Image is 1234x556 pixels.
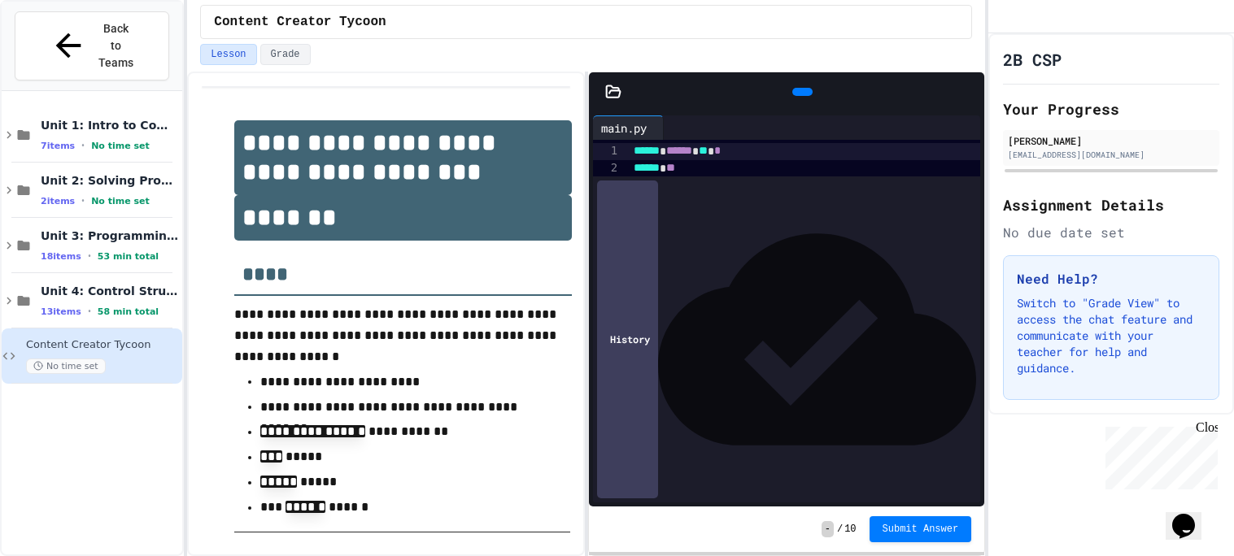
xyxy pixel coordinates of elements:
button: Back to Teams [15,11,169,80]
span: 53 min total [98,251,159,262]
span: • [88,250,91,263]
div: Chat with us now!Close [7,7,112,103]
span: - [822,521,834,537]
h1: 2B CSP [1003,48,1062,71]
span: Unit 1: Intro to Computer Science [41,118,179,132]
span: 2 items [41,196,75,206]
span: 7 items [41,141,75,151]
div: 1 [593,143,620,160]
span: Unit 4: Control Structures [41,284,179,298]
span: 13 items [41,306,81,317]
iframe: chat widget [1099,420,1218,489]
span: • [81,194,85,207]
p: Switch to "Grade View" to access the chat feature and communicate with your teacher for help and ... [1017,295,1206,376]
span: / [837,523,843,536]
iframe: chat widget [1166,491,1218,540]
span: 58 min total [98,306,159,317]
span: 10 [844,523,856,536]
button: Submit Answer [870,516,972,542]
div: No due date set [1003,223,1219,242]
span: Back to Teams [97,20,135,72]
div: [PERSON_NAME] [1008,133,1214,148]
span: • [81,139,85,152]
span: No time set [26,358,106,374]
span: • [88,305,91,318]
button: Grade [260,44,311,65]
span: Unit 2: Solving Problems in Computer Science [41,173,179,188]
h2: Your Progress [1003,98,1219,120]
span: Unit 3: Programming with Python [41,228,179,243]
span: Content Creator Tycoon [214,12,386,32]
h2: Assignment Details [1003,193,1219,216]
div: 2 [593,160,620,177]
div: History [597,180,658,498]
span: No time set [91,141,150,151]
h3: Need Help? [1017,269,1206,289]
div: main.py [593,119,655,137]
div: main.py [593,115,664,140]
span: 18 items [41,251,81,262]
div: [EMAIL_ADDRESS][DOMAIN_NAME] [1008,149,1214,161]
button: Lesson [200,44,256,65]
span: No time set [91,196,150,206]
span: Content Creator Tycoon [26,338,179,352]
span: Submit Answer [883,523,959,536]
